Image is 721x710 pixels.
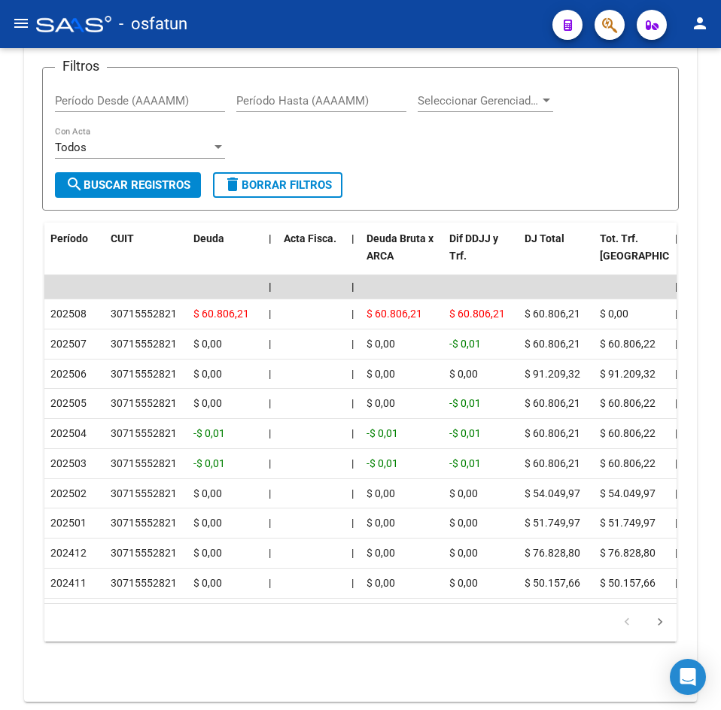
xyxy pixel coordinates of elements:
[111,514,177,532] div: 30715552821
[360,223,443,289] datatable-header-cell: Deuda Bruta x ARCA
[351,547,354,559] span: |
[525,487,580,499] span: $ 54.049,97
[675,397,677,409] span: |
[50,368,87,380] span: 202506
[351,397,354,409] span: |
[119,8,187,41] span: - osfatun
[600,368,656,380] span: $ 91.209,32
[367,397,395,409] span: $ 0,00
[675,457,677,469] span: |
[12,14,30,32] mat-icon: menu
[525,232,564,244] span: DJ Total
[351,427,354,439] span: |
[367,577,395,589] span: $ 0,00
[224,178,332,192] span: Borrar Filtros
[367,547,395,559] span: $ 0,00
[269,427,271,439] span: |
[367,427,398,439] span: -$ 0,01
[50,232,88,244] span: Período
[351,487,354,499] span: |
[449,547,478,559] span: $ 0,00
[675,427,677,439] span: |
[263,223,278,289] datatable-header-cell: |
[525,338,580,350] span: $ 60.806,21
[367,308,422,320] span: $ 60.806,21
[449,487,478,499] span: $ 0,00
[269,232,272,244] span: |
[50,397,87,409] span: 202505
[675,281,678,293] span: |
[525,577,580,589] span: $ 50.157,66
[50,577,87,589] span: 202411
[50,427,87,439] span: 202504
[675,232,678,244] span: |
[600,397,656,409] span: $ 60.806,22
[670,659,706,695] div: Open Intercom Messenger
[449,397,481,409] span: -$ 0,01
[269,457,271,469] span: |
[449,457,481,469] span: -$ 0,01
[675,338,677,350] span: |
[675,308,677,320] span: |
[193,457,225,469] span: -$ 0,01
[675,368,677,380] span: |
[600,487,656,499] span: $ 54.049,97
[525,427,580,439] span: $ 60.806,21
[50,517,87,529] span: 202501
[111,305,177,323] div: 30715552821
[600,457,656,469] span: $ 60.806,22
[193,308,249,320] span: $ 60.806,21
[351,232,354,244] span: |
[525,397,580,409] span: $ 60.806,21
[269,397,271,409] span: |
[111,366,177,383] div: 30715552821
[367,368,395,380] span: $ 0,00
[449,232,498,262] span: Dif DDJJ y Trf.
[449,308,505,320] span: $ 60.806,21
[111,395,177,412] div: 30715552821
[449,338,481,350] span: -$ 0,01
[105,223,187,289] datatable-header-cell: CUIT
[44,223,105,289] datatable-header-cell: Período
[351,308,354,320] span: |
[646,614,674,631] a: go to next page
[669,223,684,289] datatable-header-cell: |
[675,547,677,559] span: |
[65,178,190,192] span: Buscar Registros
[600,547,656,559] span: $ 76.828,80
[525,308,580,320] span: $ 60.806,21
[50,487,87,499] span: 202502
[600,577,656,589] span: $ 50.157,66
[213,172,342,198] button: Borrar Filtros
[600,427,656,439] span: $ 60.806,22
[193,427,225,439] span: -$ 0,01
[111,545,177,562] div: 30715552821
[351,368,354,380] span: |
[449,577,478,589] span: $ 0,00
[65,175,84,193] mat-icon: search
[600,232,702,262] span: Tot. Trf. [GEOGRAPHIC_DATA]
[193,547,222,559] span: $ 0,00
[675,487,677,499] span: |
[367,487,395,499] span: $ 0,00
[367,338,395,350] span: $ 0,00
[55,56,107,77] h3: Filtros
[600,338,656,350] span: $ 60.806,22
[111,425,177,442] div: 30715552821
[449,368,478,380] span: $ 0,00
[594,223,669,289] datatable-header-cell: Tot. Trf. Bruto
[525,517,580,529] span: $ 51.749,97
[525,547,580,559] span: $ 76.828,80
[111,485,177,502] div: 30715552821
[269,577,271,589] span: |
[193,368,222,380] span: $ 0,00
[193,517,222,529] span: $ 0,00
[187,223,263,289] datatable-header-cell: Deuda
[111,335,177,353] div: 30715552821
[600,517,656,529] span: $ 51.749,97
[55,141,87,154] span: Todos
[193,397,222,409] span: $ 0,00
[675,577,677,589] span: |
[351,517,354,529] span: |
[269,517,271,529] span: |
